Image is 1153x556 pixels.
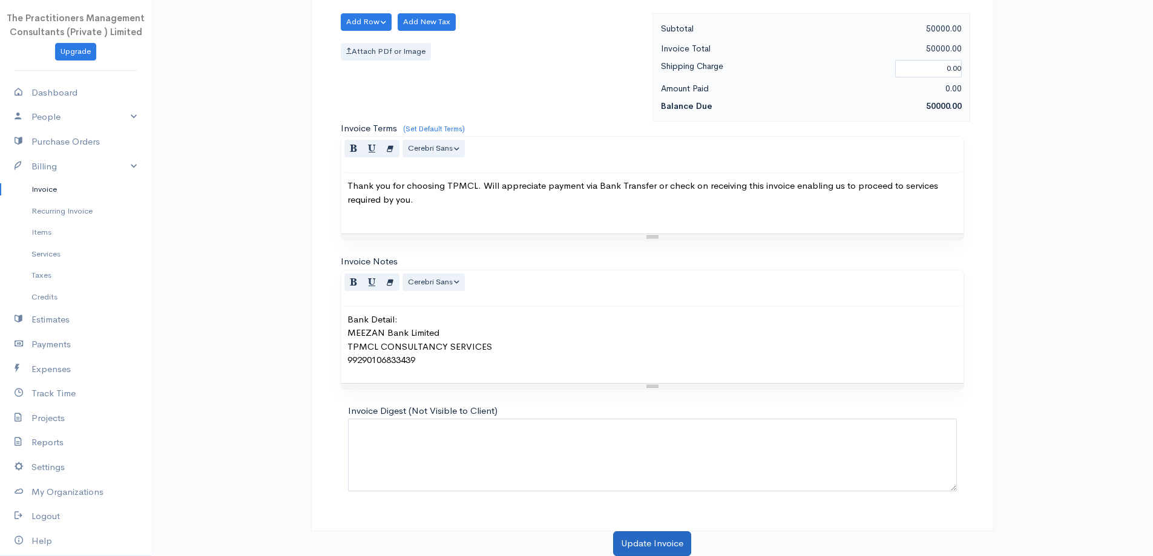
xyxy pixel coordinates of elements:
[341,122,397,136] label: Invoice Terms
[408,143,453,153] span: Cerebri Sans
[363,140,381,157] button: Underline (CTRL+U)
[811,41,968,56] div: 50000.00
[341,234,964,240] div: Resize
[381,140,399,157] button: Remove Font Style (CTRL+\)
[655,59,890,79] div: Shipping Charge
[402,140,465,157] button: Font Family
[341,43,431,61] label: Attach PDf or Image
[398,13,456,31] button: Add New Tax
[655,41,812,56] div: Invoice Total
[341,255,398,269] label: Invoice Notes
[55,43,96,61] a: Upgrade
[811,21,968,36] div: 50000.00
[381,273,399,291] button: Remove Font Style (CTRL+\)
[348,404,498,418] label: Invoice Digest (Not Visible to Client)
[402,273,465,291] button: Font Family
[7,12,145,38] span: The Practitioners Management Consultants (Private ) Limited
[344,273,363,291] button: Bold (CTRL+B)
[661,100,712,111] strong: Balance Due
[926,100,962,111] span: 50000.00
[811,81,968,96] div: 0.00
[408,276,453,287] span: Cerebri Sans
[403,124,465,134] a: (Set Default Terms)
[655,81,812,96] div: Amount Paid
[344,140,363,157] button: Bold (CTRL+B)
[655,21,812,36] div: Subtotal
[347,313,958,367] p: Bank Detail: MEEZAN Bank Limited TPMCL CONSULTANCY SERVICES 99290106833439
[347,180,938,205] span: Thank you for choosing TPMCL. Will appreciate payment via Bank Transfer or check on receiving thi...
[341,13,392,31] button: Add Row
[341,384,964,389] div: Resize
[613,531,691,556] button: Update Invoice
[363,273,381,291] button: Underline (CTRL+U)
